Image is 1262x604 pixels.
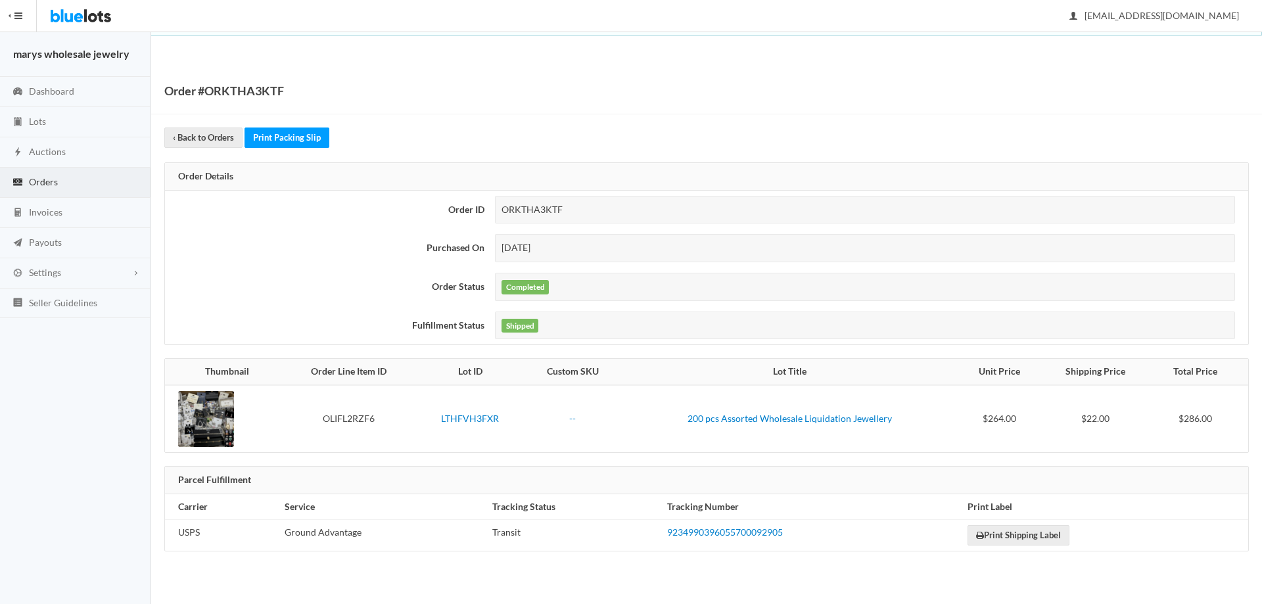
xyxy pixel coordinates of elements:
h1: Order #ORKTHA3KTF [164,81,284,101]
th: Purchased On [165,229,490,267]
th: Service [279,494,487,520]
span: Seller Guidelines [29,297,97,308]
ion-icon: flash [11,147,24,159]
th: Lot ID [417,359,524,385]
div: ORKTHA3KTF [495,196,1235,224]
td: Transit [487,520,662,551]
th: Unit Price [958,359,1040,385]
td: $264.00 [958,385,1040,452]
span: [EMAIL_ADDRESS][DOMAIN_NAME] [1070,10,1239,21]
span: Lots [29,116,46,127]
td: OLIFL2RZF6 [281,385,416,452]
th: Total Price [1150,359,1248,385]
ion-icon: calculator [11,207,24,220]
td: $22.00 [1040,385,1150,452]
a: Print Shipping Label [968,525,1069,546]
span: Invoices [29,206,62,218]
span: Payouts [29,237,62,248]
th: Tracking Number [662,494,962,520]
th: Shipping Price [1040,359,1150,385]
td: $286.00 [1150,385,1248,452]
a: LTHFVH3FXR [441,413,499,424]
ion-icon: person [1067,11,1080,23]
span: Orders [29,176,58,187]
th: Custom SKU [524,359,622,385]
th: Order ID [165,191,490,229]
td: Ground Advantage [279,520,487,551]
strong: marys wholesale jewelry [13,47,129,60]
ion-icon: list box [11,297,24,310]
a: 9234990396055700092905 [667,526,783,538]
label: Shipped [502,319,538,333]
th: Tracking Status [487,494,662,520]
a: 200 pcs Assorted Wholesale Liquidation Jewellery [688,413,892,424]
div: [DATE] [495,234,1235,262]
ion-icon: paper plane [11,237,24,250]
ion-icon: speedometer [11,86,24,99]
span: Auctions [29,146,66,157]
th: Lot Title [622,359,959,385]
label: Completed [502,280,549,294]
th: Carrier [165,494,279,520]
th: Order Line Item ID [281,359,416,385]
ion-icon: clipboard [11,116,24,129]
th: Print Label [962,494,1248,520]
ion-icon: cog [11,267,24,280]
span: Dashboard [29,85,74,97]
ion-icon: cash [11,177,24,189]
td: USPS [165,520,279,551]
th: Fulfillment Status [165,306,490,345]
div: Order Details [165,163,1248,191]
th: Order Status [165,267,490,306]
a: -- [569,413,576,424]
a: Print Packing Slip [245,128,329,148]
div: Parcel Fulfillment [165,467,1248,494]
a: ‹ Back to Orders [164,128,243,148]
th: Thumbnail [165,359,281,385]
span: Settings [29,267,61,278]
